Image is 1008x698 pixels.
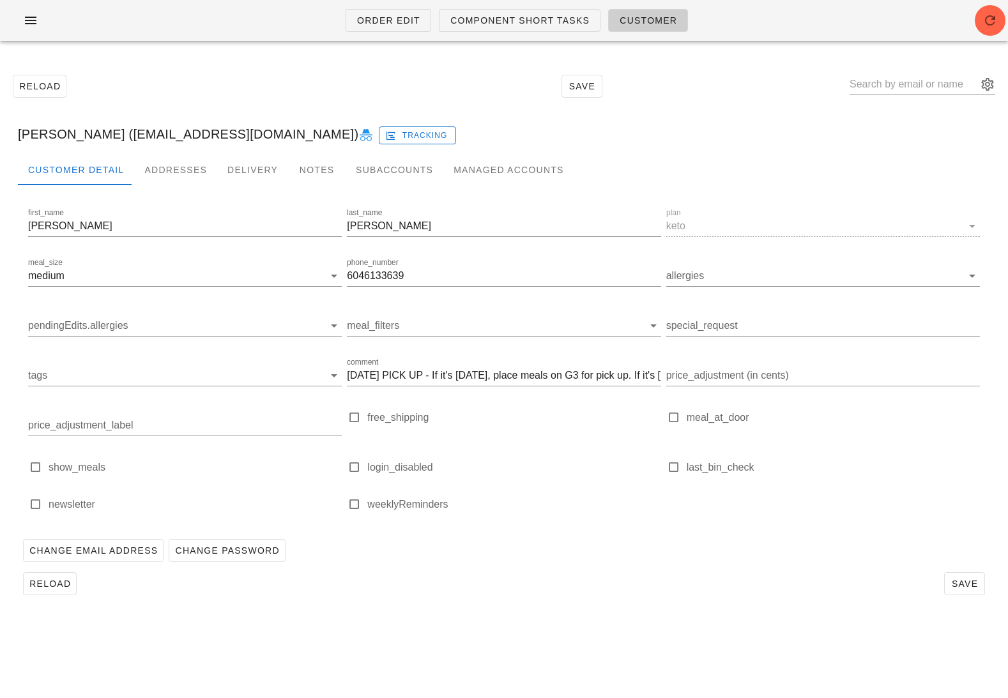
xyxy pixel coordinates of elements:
button: Tracking [379,126,456,144]
button: Reload [23,572,77,595]
div: Delivery [217,155,288,185]
button: Change Password [169,539,285,562]
div: Customer Detail [18,155,134,185]
span: Reload [29,579,71,589]
div: tags [28,365,342,386]
label: first_name [28,208,64,218]
div: [PERSON_NAME] ([EMAIL_ADDRESS][DOMAIN_NAME]) [8,114,1000,155]
div: meal_sizemedium [28,266,342,286]
div: medium [28,270,65,282]
button: Save [944,572,985,595]
button: Reload [13,75,66,98]
div: Managed Accounts [443,155,574,185]
label: last_name [347,208,382,218]
label: show_meals [49,461,342,474]
a: Customer [608,9,688,32]
button: appended action [980,77,995,92]
span: Order Edit [356,15,420,26]
button: Change Email Address [23,539,164,562]
a: Component Short Tasks [439,9,600,32]
div: meal_filters [347,315,661,336]
div: pendingEdits.allergies [28,315,342,336]
div: planketo [666,216,980,236]
div: Subaccounts [346,155,443,185]
span: Component Short Tasks [450,15,590,26]
label: last_bin_check [687,461,980,474]
span: Change Email Address [29,545,158,556]
label: meal_at_door [687,411,980,424]
div: Addresses [134,155,217,185]
label: login_disabled [367,461,661,474]
div: allergies [666,266,980,286]
span: Change Password [174,545,279,556]
a: Order Edit [346,9,431,32]
button: Save [561,75,602,98]
label: weeklyReminders [367,498,661,511]
div: Notes [288,155,346,185]
label: comment [347,358,378,367]
label: phone_number [347,258,399,268]
a: Tracking [379,124,456,144]
input: Search by email or name [850,74,977,95]
label: meal_size [28,258,63,268]
span: Reload [19,81,61,91]
span: Save [567,81,597,91]
span: Save [950,579,979,589]
span: Tracking [388,130,448,141]
span: Customer [619,15,677,26]
label: newsletter [49,498,342,511]
label: plan [666,208,681,218]
label: free_shipping [367,411,661,424]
